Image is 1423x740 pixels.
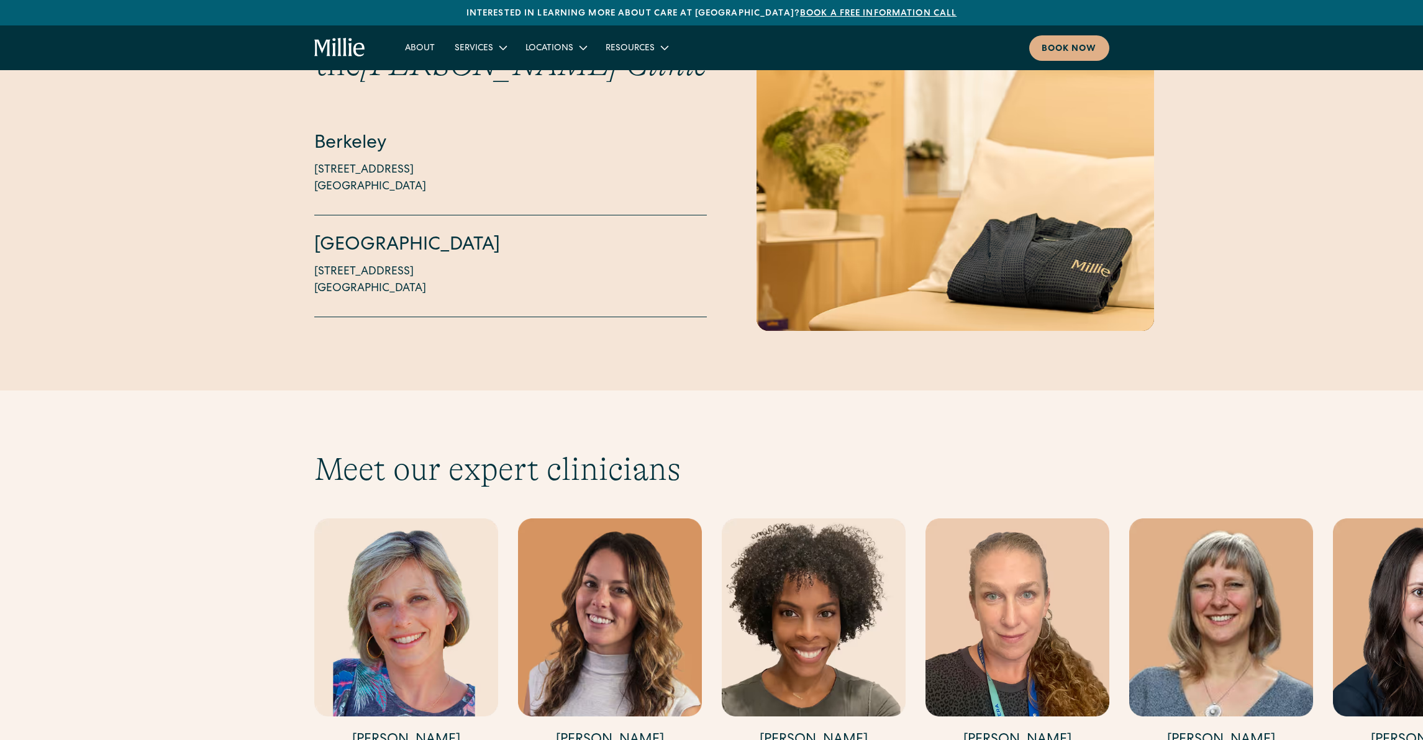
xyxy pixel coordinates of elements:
a: home [314,38,366,58]
div: Locations [525,42,573,55]
span: [PERSON_NAME] Clinic [361,46,707,83]
div: Locations [516,37,596,58]
h2: Meet our expert clinicians [314,450,1109,489]
div: Resources [596,37,677,58]
div: Services [455,42,493,55]
h4: Berkeley [314,131,707,157]
div: Book now [1042,43,1097,56]
a: About [395,37,445,58]
a: Book now [1029,35,1109,61]
div: Services [445,37,516,58]
p: [STREET_ADDRESS] [GEOGRAPHIC_DATA] [314,264,426,297]
div: Resources [606,42,655,55]
a: [STREET_ADDRESS][GEOGRAPHIC_DATA] [314,162,426,196]
a: [STREET_ADDRESS][GEOGRAPHIC_DATA] [314,264,426,297]
p: [STREET_ADDRESS] [GEOGRAPHIC_DATA] [314,162,426,196]
a: Book a free information call [800,9,957,18]
h4: [GEOGRAPHIC_DATA] [314,233,707,259]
